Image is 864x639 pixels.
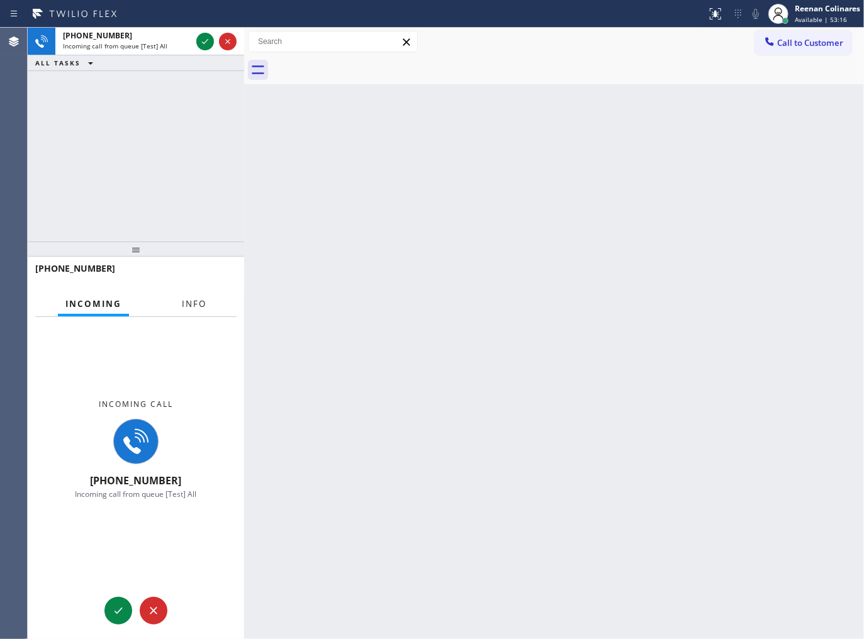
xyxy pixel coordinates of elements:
[104,597,132,625] button: Accept
[76,489,197,499] span: Incoming call from queue [Test] All
[174,292,214,316] button: Info
[182,298,206,309] span: Info
[755,31,851,55] button: Call to Customer
[795,3,860,14] div: Reenan Colinares
[35,58,81,67] span: ALL TASKS
[99,399,173,409] span: Incoming call
[63,30,132,41] span: [PHONE_NUMBER]
[747,5,765,23] button: Mute
[219,33,237,50] button: Reject
[795,15,847,24] span: Available | 53:16
[140,597,167,625] button: Reject
[249,31,417,52] input: Search
[28,55,106,70] button: ALL TASKS
[63,42,167,50] span: Incoming call from queue [Test] All
[65,298,121,309] span: Incoming
[196,33,214,50] button: Accept
[58,292,129,316] button: Incoming
[91,474,182,487] span: [PHONE_NUMBER]
[35,262,115,274] span: [PHONE_NUMBER]
[777,37,843,48] span: Call to Customer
